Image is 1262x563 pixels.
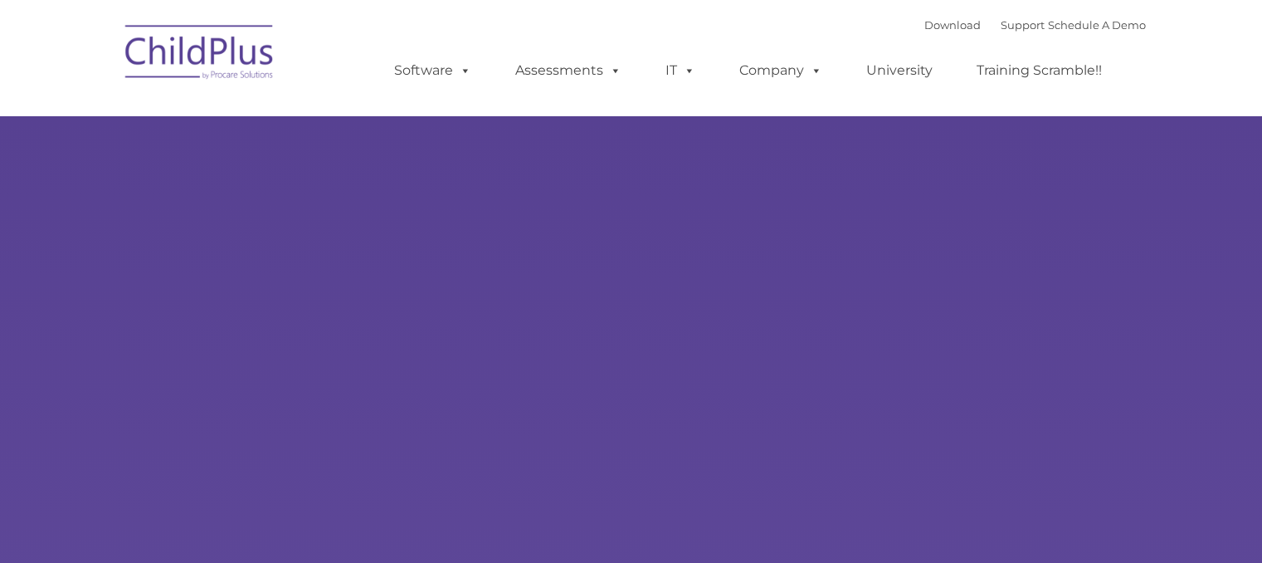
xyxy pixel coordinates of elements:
[499,54,638,87] a: Assessments
[649,54,712,87] a: IT
[723,54,839,87] a: Company
[378,54,488,87] a: Software
[1001,18,1045,32] a: Support
[850,54,949,87] a: University
[960,54,1118,87] a: Training Scramble!!
[1048,18,1146,32] a: Schedule A Demo
[117,13,283,96] img: ChildPlus by Procare Solutions
[924,18,1146,32] font: |
[924,18,981,32] a: Download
